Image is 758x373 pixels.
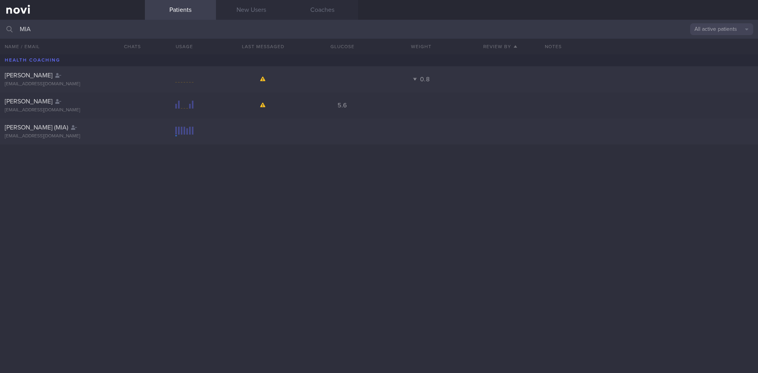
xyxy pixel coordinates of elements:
span: 0.8 [420,76,430,82]
button: Glucose [303,39,382,54]
span: [PERSON_NAME] [5,98,53,105]
div: Notes [540,39,758,54]
button: Review By [461,39,540,54]
span: 5.6 [338,102,347,109]
span: [PERSON_NAME] [5,72,53,79]
button: Weight [382,39,461,54]
span: [PERSON_NAME] (MIA) [5,124,68,131]
button: Chats [113,39,145,54]
div: [EMAIL_ADDRESS][DOMAIN_NAME] [5,133,140,139]
div: [EMAIL_ADDRESS][DOMAIN_NAME] [5,81,140,87]
div: [EMAIL_ADDRESS][DOMAIN_NAME] [5,107,140,113]
div: Usage [145,39,224,54]
button: Last Messaged [224,39,303,54]
button: All active patients [690,23,753,35]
